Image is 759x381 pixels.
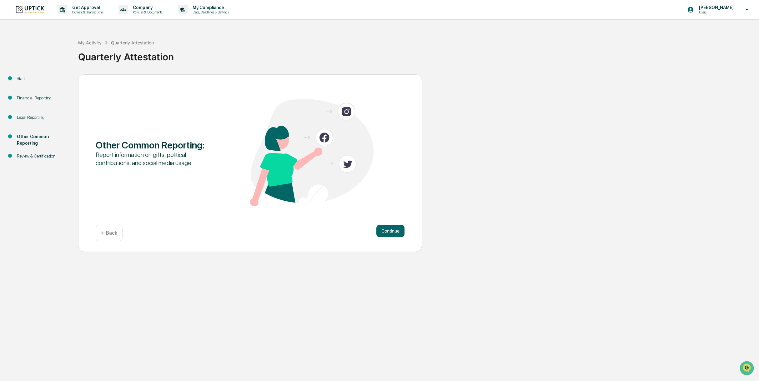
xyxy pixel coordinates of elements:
button: Start new chat [106,49,114,57]
img: Other Common Reporting [250,99,374,206]
div: Start new chat [21,48,103,54]
div: Other Common Reporting : [96,139,219,151]
iframe: Open customer support [739,360,756,377]
a: 🗄️Attestations [43,76,80,87]
span: Pylon [62,106,76,110]
span: Attestations [52,78,78,85]
div: Quarterly Attestation [78,46,756,63]
p: ← Back [101,230,117,236]
img: logo [15,5,45,14]
p: Company [128,5,165,10]
div: 🗄️ [45,79,50,84]
span: Data Lookup [13,90,39,97]
div: Financial Reporting [17,95,68,101]
p: How can we help? [6,13,114,23]
div: Report information on gifts, political contributions, and social media usage. [96,151,219,167]
a: Powered byPylon [44,105,76,110]
div: We're available if you need us! [21,54,79,59]
img: 1746055101610-c473b297-6a78-478c-a979-82029cc54cd1 [6,48,18,59]
div: Legal Reporting [17,114,68,121]
div: My Activity [78,40,102,45]
div: 🔎 [6,91,11,96]
p: Content & Transactions [67,10,106,14]
a: 🔎Data Lookup [4,88,42,99]
div: Quarterly Attestation [111,40,154,45]
p: Users [694,10,737,14]
p: Get Approval [67,5,106,10]
p: [PERSON_NAME] [694,5,737,10]
a: 🖐️Preclearance [4,76,43,87]
input: Clear [16,28,103,35]
p: Data, Deadlines & Settings [188,10,232,14]
div: Review & Certification [17,153,68,159]
div: Start [17,75,68,82]
div: 🖐️ [6,79,11,84]
span: Preclearance [13,78,40,85]
button: Continue [376,225,405,237]
p: Policies & Documents [128,10,165,14]
div: Other Common Reporting [17,133,68,147]
p: My Compliance [188,5,232,10]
